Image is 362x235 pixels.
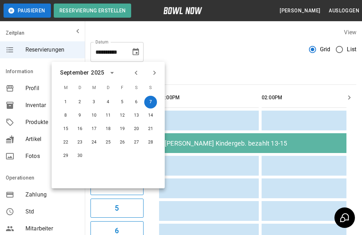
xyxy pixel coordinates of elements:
button: 29. Sep. 2025 [59,149,72,162]
span: M [88,81,100,95]
div: 2025 [91,69,104,77]
button: 24. Sep. 2025 [88,136,100,149]
span: Mitarbeiter [25,224,79,233]
button: 3. Sep. 2025 [88,96,100,108]
span: Grid [320,45,331,54]
button: 5 [90,199,144,218]
button: Pausieren [4,4,51,18]
img: logo [163,7,202,14]
button: 2. Sep. 2025 [74,96,86,108]
button: [PERSON_NAME] [277,4,323,17]
button: 27. Sep. 2025 [130,136,143,149]
label: View [344,29,356,36]
button: 12. Sep. 2025 [116,109,129,122]
button: 30. Sep. 2025 [74,149,86,162]
button: 17. Sep. 2025 [88,123,100,135]
button: 23. Sep. 2025 [74,136,86,149]
button: Ausloggen [326,4,362,17]
span: Artikel [25,135,79,143]
button: 7. Sep. 2025 [144,96,157,108]
button: 13. Sep. 2025 [130,109,143,122]
button: 22. Sep. 2025 [59,136,72,149]
span: Reservierungen [25,46,79,54]
button: 18. Sep. 2025 [102,123,115,135]
button: calendar view is open, switch to year view [106,67,118,79]
span: Profil [25,84,79,93]
span: D [74,81,86,95]
span: S [130,81,143,95]
button: Reservierung erstellen [54,4,132,18]
span: D [102,81,115,95]
button: 4. Sep. 2025 [102,96,115,108]
button: 28. Sep. 2025 [144,136,157,149]
button: 19. Sep. 2025 [116,123,129,135]
span: List [347,45,356,54]
button: 6. Sep. 2025 [130,96,143,108]
button: 8. Sep. 2025 [59,109,72,122]
button: Next month [148,67,160,79]
span: M [59,81,72,95]
span: Inventar [25,101,79,110]
button: 26. Sep. 2025 [116,136,129,149]
button: 1. Sep. 2025 [59,96,72,108]
h6: 5 [115,202,119,214]
span: Zahlung [25,190,79,199]
span: F [116,81,129,95]
button: 15. Sep. 2025 [59,123,72,135]
span: Produkte [25,118,79,127]
button: 5. Sep. 2025 [116,96,129,108]
span: Fotos [25,152,79,160]
th: 02:00PM [262,88,361,108]
button: 11. Sep. 2025 [102,109,115,122]
div: September [60,69,89,77]
th: 01:00PM [159,88,259,108]
button: 20. Sep. 2025 [130,123,143,135]
button: 10. Sep. 2025 [88,109,100,122]
button: Previous month [130,67,142,79]
span: Std [25,207,79,216]
button: 16. Sep. 2025 [74,123,86,135]
span: S [144,81,157,95]
button: 9. Sep. 2025 [74,109,86,122]
div: [PERSON_NAME] Kindergeb. bezahlt 13-15 [165,140,357,147]
button: 25. Sep. 2025 [102,136,115,149]
button: 14. Sep. 2025 [144,109,157,122]
button: Choose date, selected date is 7. Sep. 2025 [129,45,143,59]
div: inventory tabs [90,67,356,84]
button: 21. Sep. 2025 [144,123,157,135]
